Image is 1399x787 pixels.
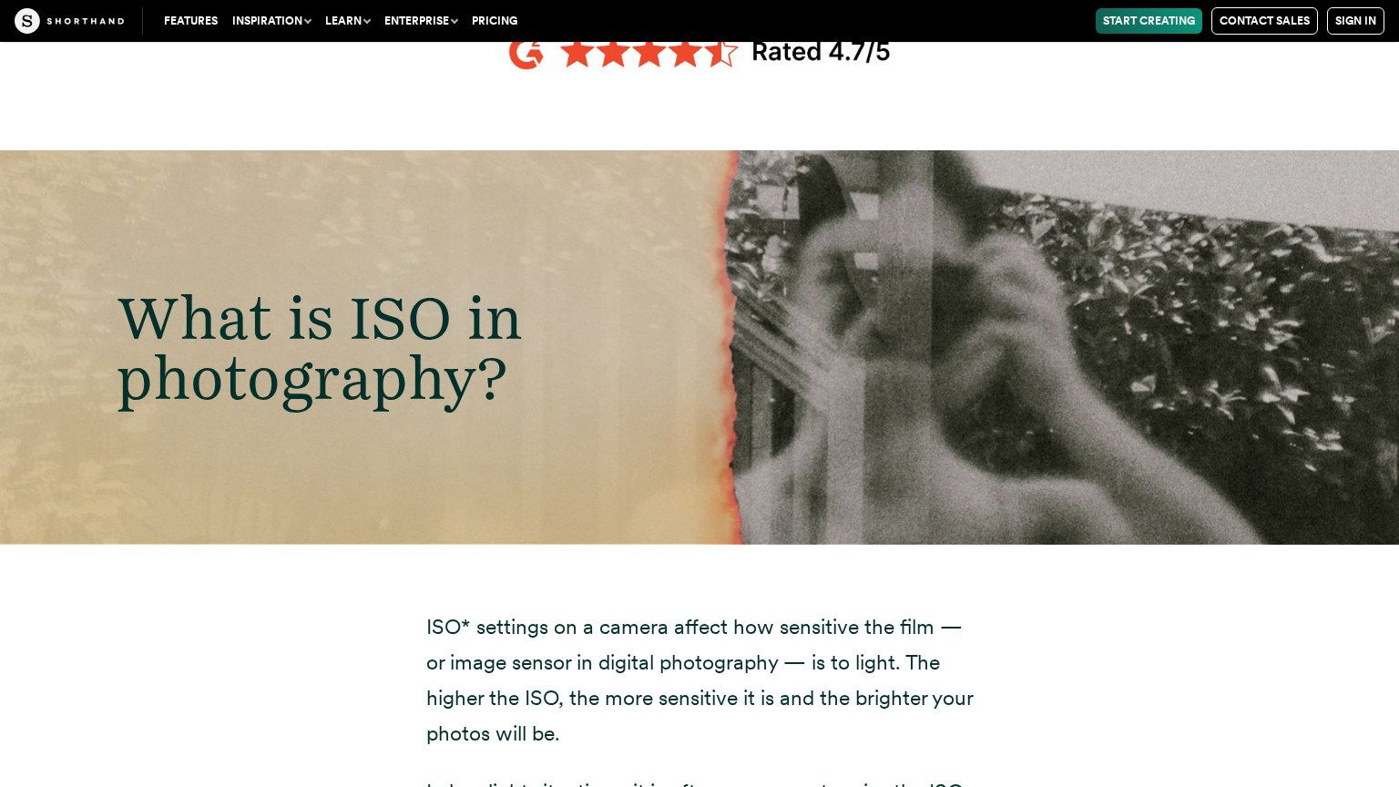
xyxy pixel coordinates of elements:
[157,8,225,34] a: Features
[465,8,525,34] a: Pricing
[117,281,523,414] span: What is ISO in photography?
[1211,7,1318,35] a: Contact Sales
[1096,8,1202,34] a: Start Creating
[377,8,465,34] button: Enterprise
[318,8,377,34] button: Learn
[1327,7,1384,35] a: Sign in
[508,28,891,76] img: 4.7 orange stars lined up in a row with the text G2 rated 4.7/5
[15,8,124,34] img: The Craft
[225,8,318,34] button: Inspiration
[426,609,973,751] p: ISO* settings on a camera affect how sensitive the film — or image sensor in digital photography ...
